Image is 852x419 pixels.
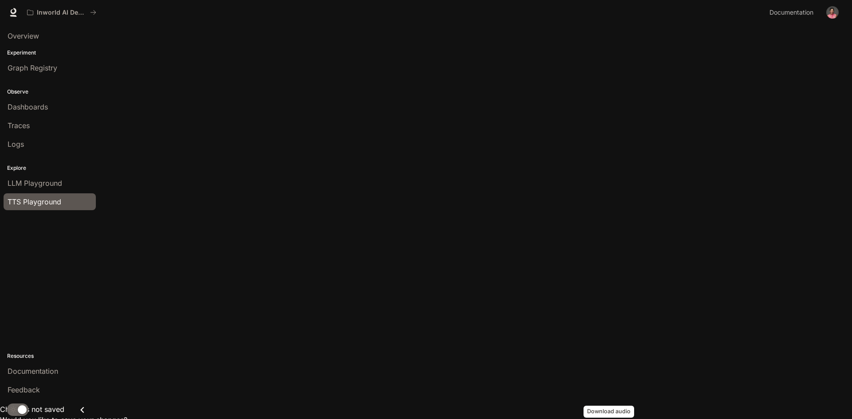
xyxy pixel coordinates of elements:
a: Documentation [766,4,820,21]
button: User avatar [824,4,841,21]
p: Inworld AI Demos [37,9,87,16]
div: Download audio [584,406,634,418]
img: User avatar [826,6,839,19]
span: Documentation [769,7,813,18]
button: All workspaces [23,4,100,21]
